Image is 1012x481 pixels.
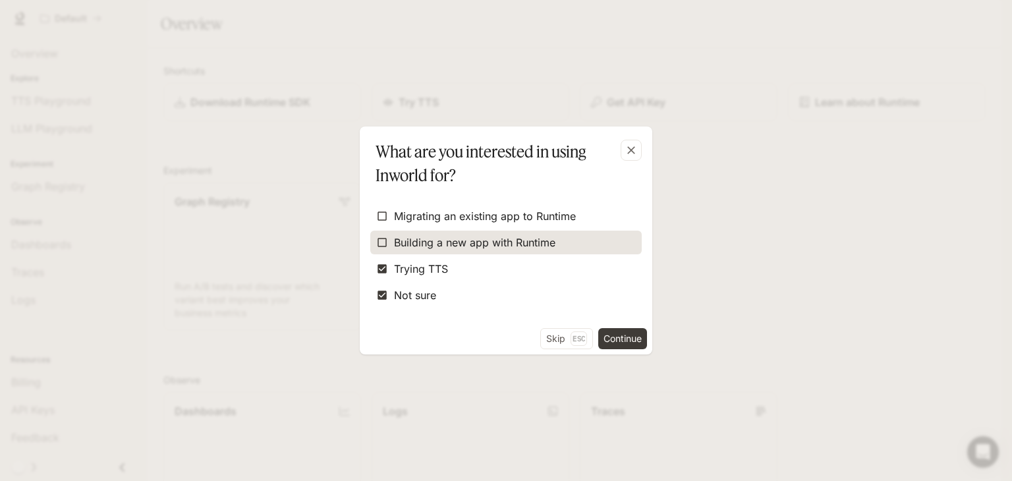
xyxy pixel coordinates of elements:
p: Esc [571,331,587,346]
span: Trying TTS [394,261,448,277]
span: Not sure [394,287,436,303]
button: SkipEsc [540,328,593,349]
button: Continue [598,328,647,349]
p: What are you interested in using Inworld for? [376,140,631,187]
span: Building a new app with Runtime [394,235,555,250]
span: Migrating an existing app to Runtime [394,208,576,224]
